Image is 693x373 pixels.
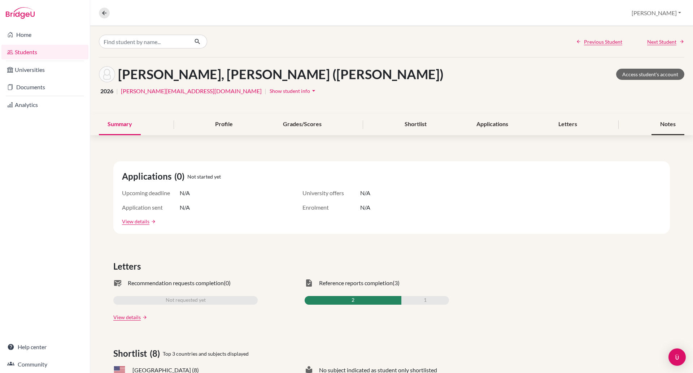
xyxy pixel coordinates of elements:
[1,27,88,42] a: Home
[274,114,330,135] div: Grades/Scores
[360,203,370,212] span: N/A
[1,340,88,354] a: Help center
[6,7,35,19] img: Bridge-U
[121,87,262,95] a: [PERSON_NAME][EMAIL_ADDRESS][DOMAIN_NAME]
[141,315,147,320] a: arrow_forward
[269,85,318,97] button: Show student infoarrow_drop_down
[174,170,187,183] span: (0)
[616,69,684,80] a: Access student's account
[1,45,88,59] a: Students
[206,114,241,135] div: Profile
[352,296,354,305] span: 2
[302,203,360,212] span: Enrolment
[150,347,163,360] span: (8)
[122,189,180,197] span: Upcoming deadline
[122,218,149,225] a: View details
[584,38,622,46] span: Previous Student
[113,313,141,321] a: View details
[224,279,231,287] span: (0)
[113,279,122,287] span: mark_email_read
[393,279,400,287] span: (3)
[396,114,435,135] div: Shortlist
[424,296,427,305] span: 1
[651,114,684,135] div: Notes
[1,63,88,77] a: Universities
[118,67,444,82] h1: [PERSON_NAME], [PERSON_NAME] ([PERSON_NAME])
[122,170,174,183] span: Applications
[128,279,224,287] span: Recommendation requests completion
[1,98,88,112] a: Analytics
[100,87,113,95] span: 2026
[302,189,360,197] span: University offers
[113,260,144,273] span: Letters
[550,114,586,135] div: Letters
[576,38,622,46] a: Previous Student
[180,203,190,212] span: N/A
[116,87,118,95] span: |
[1,80,88,94] a: Documents
[310,87,317,94] i: arrow_drop_down
[149,219,156,224] a: arrow_forward
[628,6,684,20] button: [PERSON_NAME]
[99,66,115,82] img: Alexandra Dang (Alex) Schulz's avatar
[319,279,393,287] span: Reference reports completion
[99,114,141,135] div: Summary
[113,347,150,360] span: Shortlist
[166,296,206,305] span: Not requested yet
[180,189,190,197] span: N/A
[468,114,517,135] div: Applications
[187,173,221,180] span: Not started yet
[668,348,686,366] div: Open Intercom Messenger
[270,88,310,94] span: Show student info
[647,38,676,46] span: Next Student
[647,38,684,46] a: Next Student
[305,279,313,287] span: task
[122,203,180,212] span: Application sent
[1,357,88,372] a: Community
[360,189,370,197] span: N/A
[265,87,266,95] span: |
[99,35,188,48] input: Find student by name...
[163,350,249,357] span: Top 3 countries and subjects displayed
